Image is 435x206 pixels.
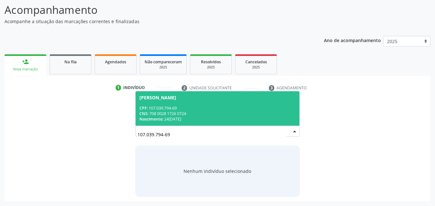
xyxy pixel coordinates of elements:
div: [PERSON_NAME] [139,95,176,100]
p: Ano de acompanhamento [324,36,381,44]
input: Busque por nome, CNS ou CPF [137,128,287,141]
p: Acompanhamento [5,2,303,18]
div: person_add [22,58,29,65]
span: CPF: [139,105,148,111]
div: 2025 [195,65,227,70]
div: 24[DATE] [139,116,296,122]
div: 107.039.794-69 [139,105,296,111]
div: Indivíduo [123,85,145,91]
span: Nascimento: [139,116,163,122]
span: Na fila [64,59,77,65]
p: Acompanhe a situação das marcações correntes e finalizadas [5,18,303,25]
span: Cancelados [245,59,267,65]
span: Agendados [105,59,126,65]
span: Resolvidos [201,59,221,65]
div: Nova marcação [9,67,42,72]
div: Nenhum indivíduo selecionado [184,168,251,175]
span: CNS: [139,111,148,116]
div: 1 [116,85,121,91]
div: 2025 [145,65,182,70]
div: 2025 [240,65,272,70]
div: 708 0028 1726 0724 [139,111,296,116]
span: Não compareceram [145,59,182,65]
